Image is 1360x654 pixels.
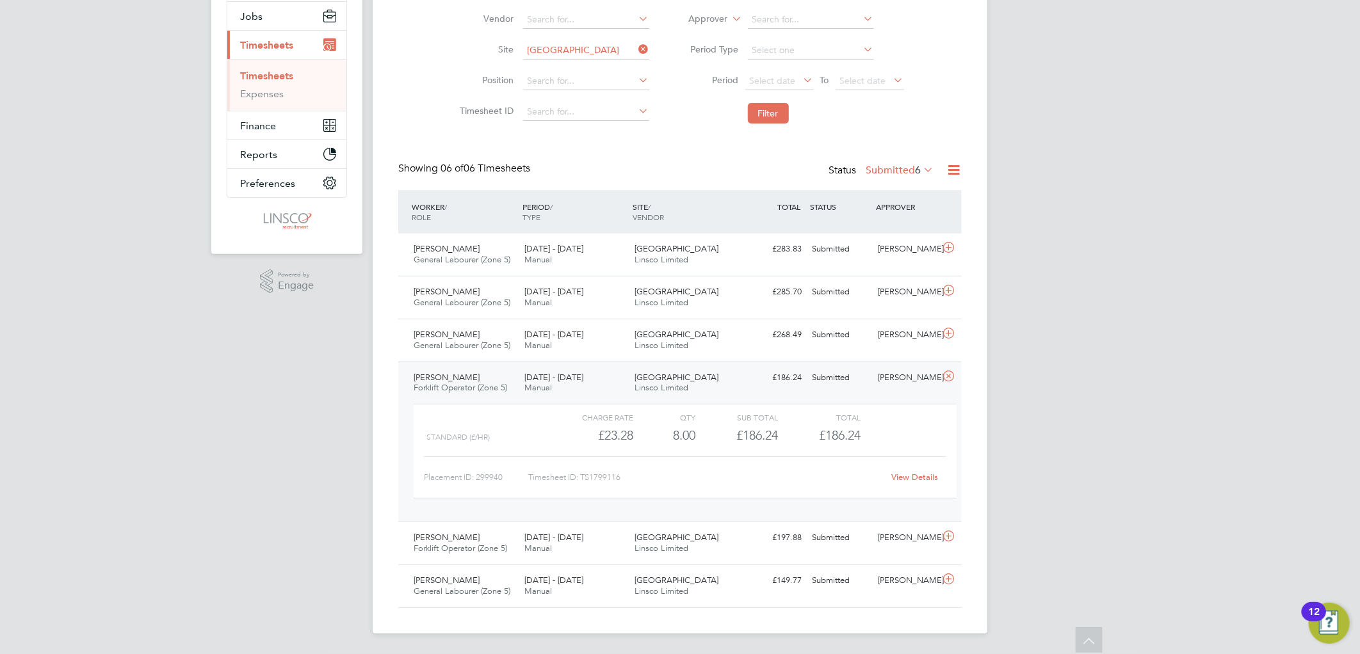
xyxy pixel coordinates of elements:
[524,372,583,383] span: [DATE] - [DATE]
[519,195,630,228] div: PERIOD
[778,410,861,425] div: Total
[441,162,464,175] span: 06 of
[840,75,886,86] span: Select date
[1309,603,1350,644] button: Open Resource Center, 12 new notifications
[873,570,940,591] div: [PERSON_NAME]
[240,148,277,161] span: Reports
[740,239,807,260] div: £283.83
[260,269,314,294] a: Powered byEngage
[524,575,583,586] span: [DATE] - [DATE]
[414,329,480,340] span: [PERSON_NAME]
[522,212,540,222] span: TYPE
[240,88,284,100] a: Expenses
[820,427,861,443] span: £186.24
[873,239,940,260] div: [PERSON_NAME]
[524,329,583,340] span: [DATE] - [DATE]
[457,74,514,86] label: Position
[635,543,689,554] span: Linsco Limited
[278,269,314,280] span: Powered by
[633,410,695,425] div: QTY
[915,164,921,177] span: 6
[635,286,719,297] span: [GEOGRAPHIC_DATA]
[524,532,583,543] span: [DATE] - [DATE]
[740,527,807,548] div: £197.88
[524,543,552,554] span: Manual
[227,111,346,140] button: Finance
[873,527,940,548] div: [PERSON_NAME]
[635,297,689,308] span: Linsco Limited
[748,42,874,60] input: Select one
[633,425,695,446] div: 8.00
[635,340,689,351] span: Linsco Limited
[816,72,833,88] span: To
[873,195,940,218] div: APPROVER
[807,282,873,303] div: Submitted
[748,103,789,124] button: Filter
[873,367,940,388] div: [PERSON_NAME]
[524,340,552,351] span: Manual
[398,162,533,175] div: Showing
[635,532,719,543] span: [GEOGRAPHIC_DATA]
[457,13,514,24] label: Vendor
[409,195,519,228] div: WORKER
[414,340,510,351] span: General Labourer (Zone 5)
[551,425,633,446] div: £23.28
[523,42,649,60] input: Search for...
[227,31,346,59] button: Timesheets
[424,467,528,488] div: Placement ID: 299940
[633,212,665,222] span: VENDOR
[414,382,507,393] span: Forklift Operator (Zone 5)
[414,286,480,297] span: [PERSON_NAME]
[892,472,939,483] a: View Details
[414,543,507,554] span: Forklift Operator (Zone 5)
[227,169,346,197] button: Preferences
[260,211,313,231] img: linsco-logo-retina.png
[807,324,873,346] div: Submitted
[740,282,807,303] div: £285.70
[227,140,346,168] button: Reports
[240,70,293,82] a: Timesheets
[777,202,800,212] span: TOTAL
[524,586,552,596] span: Manual
[524,243,583,254] span: [DATE] - [DATE]
[681,74,739,86] label: Period
[635,372,719,383] span: [GEOGRAPHIC_DATA]
[807,367,873,388] div: Submitted
[414,372,480,383] span: [PERSON_NAME]
[740,570,807,591] div: £149.77
[635,382,689,393] span: Linsco Limited
[240,39,293,51] span: Timesheets
[649,202,651,212] span: /
[278,280,314,291] span: Engage
[240,10,263,22] span: Jobs
[740,367,807,388] div: £186.24
[635,254,689,265] span: Linsco Limited
[750,75,796,86] span: Select date
[740,324,807,346] div: £268.49
[414,297,510,308] span: General Labourer (Zone 5)
[635,575,719,586] span: [GEOGRAPHIC_DATA]
[807,195,873,218] div: STATUS
[524,297,552,308] span: Manual
[1308,612,1320,628] div: 12
[414,575,480,586] span: [PERSON_NAME]
[523,103,649,121] input: Search for...
[240,177,295,189] span: Preferences
[414,243,480,254] span: [PERSON_NAME]
[441,162,530,175] span: 06 Timesheets
[414,254,510,265] span: General Labourer (Zone 5)
[240,120,276,132] span: Finance
[807,570,873,591] div: Submitted
[635,243,719,254] span: [GEOGRAPHIC_DATA]
[630,195,741,228] div: SITE
[528,467,884,488] div: Timesheet ID: TS1799116
[227,59,346,111] div: Timesheets
[414,586,510,596] span: General Labourer (Zone 5)
[457,105,514,116] label: Timesheet ID
[227,211,347,231] a: Go to home page
[670,13,728,26] label: Approver
[457,44,514,55] label: Site
[873,324,940,346] div: [PERSON_NAME]
[523,72,649,90] input: Search for...
[807,239,873,260] div: Submitted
